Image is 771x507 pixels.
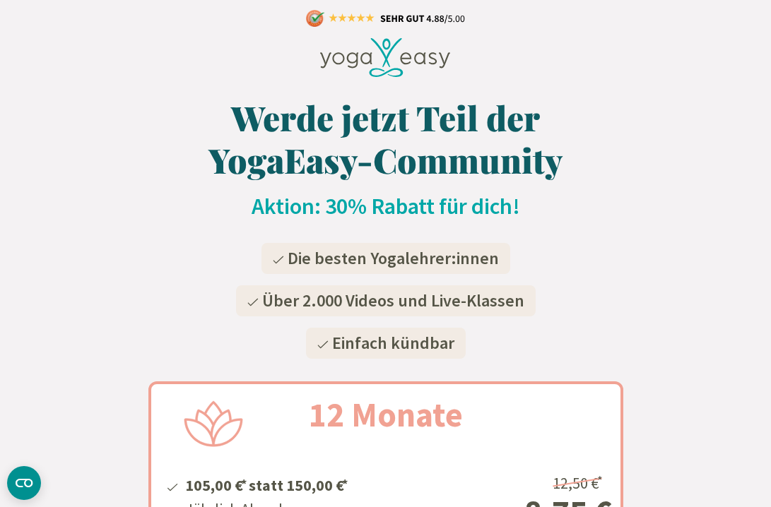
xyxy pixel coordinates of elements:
[288,247,499,269] span: Die besten Yogalehrer:innen
[148,96,623,181] h1: Werde jetzt Teil der YogaEasy-Community
[553,473,605,493] span: 12,50 €
[183,471,350,497] li: 105,00 € statt 150,00 €
[262,290,524,311] span: Über 2.000 Videos und Live-Klassen
[275,389,497,440] h2: 12 Monate
[332,332,454,354] span: Einfach kündbar
[7,466,41,500] button: CMP-Widget öffnen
